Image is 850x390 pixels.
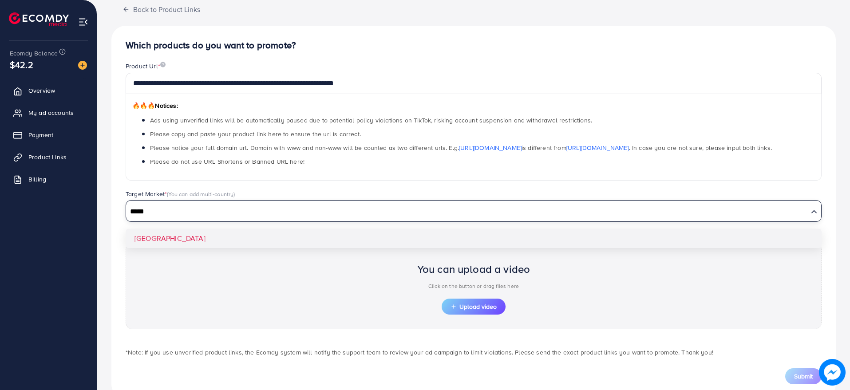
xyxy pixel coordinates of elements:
a: [URL][DOMAIN_NAME] [566,143,629,152]
a: Product Links [7,148,90,166]
p: *Note: If you use unverified product links, the Ecomdy system will notify the support team to rev... [126,347,822,358]
span: Ads using unverified links will be automatically paused due to potential policy violations on Tik... [150,116,592,125]
span: Notices: [132,101,178,110]
label: Target Market [126,189,235,198]
input: Search for option [127,205,807,219]
a: Overview [7,82,90,99]
li: [GEOGRAPHIC_DATA] [126,229,822,248]
img: image [819,359,846,386]
div: Search for option [126,200,822,221]
span: Please notice your full domain url. Domain with www and non-www will be counted as two different ... [150,143,772,152]
span: $42.2 [10,58,33,71]
span: My ad accounts [28,108,74,117]
a: [URL][DOMAIN_NAME] [459,143,522,152]
img: image [78,61,87,70]
a: Billing [7,170,90,188]
img: image [160,62,166,67]
h2: You can upload a video [417,263,530,276]
span: Ecomdy Balance [10,49,58,58]
span: Billing [28,175,46,184]
span: Please copy and paste your product link here to ensure the url is correct. [150,130,361,138]
h4: Which products do you want to promote? [126,40,822,51]
p: Click on the button or drag files here [417,281,530,292]
span: Submit [794,372,813,381]
button: Submit [785,368,822,384]
span: Product Links [28,153,67,162]
img: menu [78,17,88,27]
span: (You can add multi-country) [167,190,235,198]
a: My ad accounts [7,104,90,122]
span: Overview [28,86,55,95]
button: Upload video [442,299,506,315]
span: 🔥🔥🔥 [132,101,155,110]
a: Payment [7,126,90,144]
span: Please do not use URL Shortens or Banned URL here! [150,157,304,166]
span: Payment [28,130,53,139]
img: logo [9,12,69,26]
span: Upload video [451,303,497,310]
label: Product Url [126,62,166,71]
